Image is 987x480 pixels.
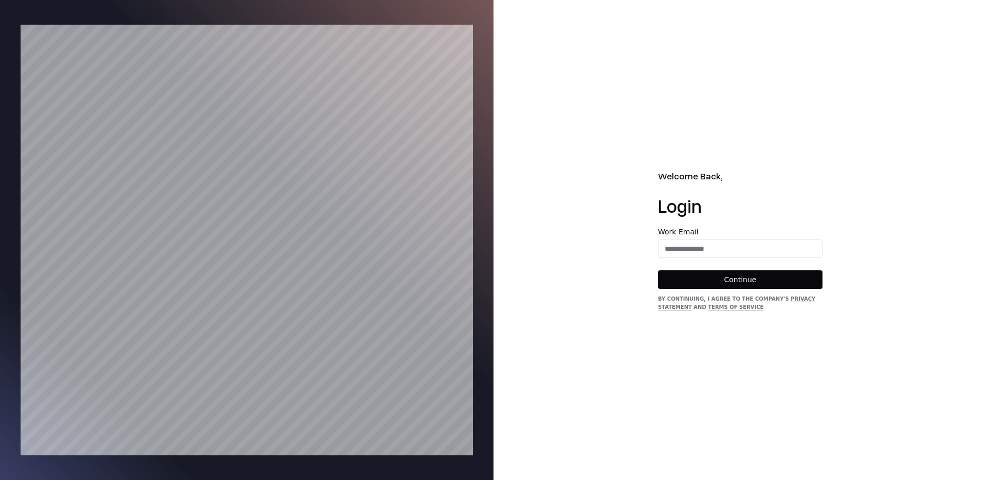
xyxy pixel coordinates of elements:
[658,295,822,311] div: By continuing, I agree to the Company's and
[708,304,763,310] a: Terms of Service
[658,296,815,310] a: Privacy Statement
[658,195,822,216] h1: Login
[658,228,822,235] label: Work Email
[658,169,822,183] h2: Welcome Back,
[658,270,822,289] button: Continue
